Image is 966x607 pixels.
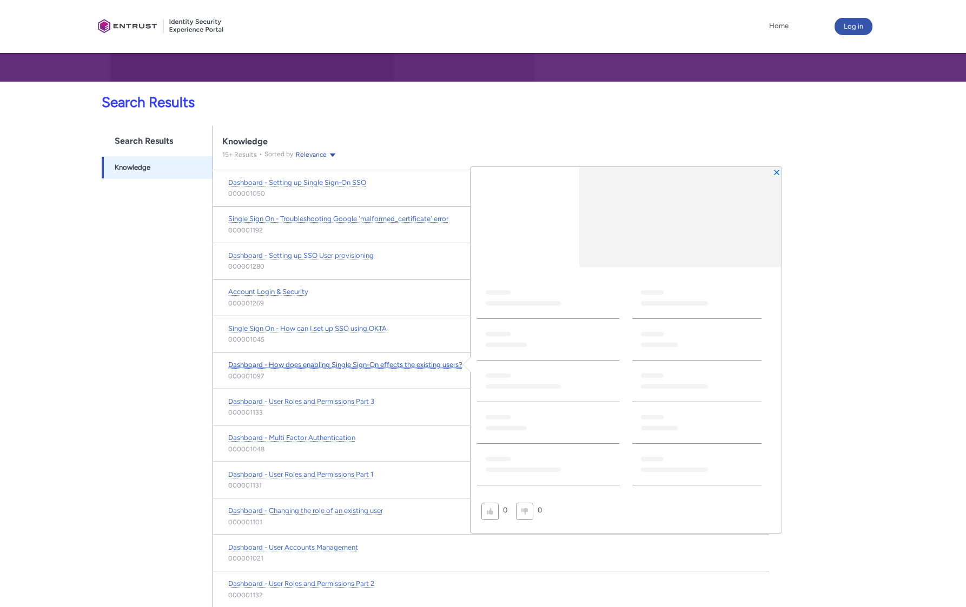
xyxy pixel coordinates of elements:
[538,506,542,514] lightning-formatted-number: 0
[766,18,791,34] a: Home
[228,189,265,198] lightning-formatted-text: 000001050
[228,361,462,369] span: Dashboard - How does enabling Single Sign-On effects the existing users?
[228,517,262,527] lightning-formatted-text: 000001101
[295,149,337,160] button: Relevance
[773,168,780,176] button: Close
[228,553,263,563] lightning-formatted-text: 000001021
[222,150,257,159] p: 15 + Results
[471,167,782,267] header: Highlights panel header
[773,357,966,607] iframe: Qualified Messenger
[228,543,358,551] span: Dashboard - User Accounts Management
[257,149,337,160] div: Sorted by
[228,408,263,417] lightning-formatted-text: 000001133
[503,506,507,514] lightning-formatted-number: 0
[228,335,264,344] lightning-formatted-text: 000001045
[115,162,150,173] span: Knowledge
[228,298,264,308] lightning-formatted-text: 000001269
[222,136,760,147] div: Knowledge
[228,444,264,454] lightning-formatted-text: 000001048
[228,251,374,259] span: Dashboard - Setting up SSO User provisioning
[228,397,374,405] span: Dashboard - User Roles and Permissions Part 3
[228,506,383,515] span: Dashboard - Changing the role of an existing user
[228,481,262,490] lightning-formatted-text: 000001131
[257,150,264,158] span: •
[228,262,264,271] lightning-formatted-text: 000001280
[228,215,448,223] span: Single Sign On - Troubleshooting Google 'malformed_certificate' error
[102,126,213,156] h1: Search Results
[835,18,872,35] button: Log in
[228,371,264,381] lightning-formatted-text: 000001097
[228,590,263,600] lightning-formatted-text: 000001132
[228,225,263,235] lightning-formatted-text: 000001192
[228,433,355,442] span: Dashboard - Multi Factor Authentication
[6,92,769,113] p: Search Results
[228,579,374,588] span: Dashboard - User Roles and Permissions Part 2
[228,288,308,296] span: Account Login & Security
[228,178,366,186] span: Dashboard - Setting up Single Sign-On SSO
[228,470,373,478] span: Dashboard - User Roles and Permissions Part 1
[102,156,213,179] a: Knowledge
[228,324,387,332] span: Single Sign On - How can I set up SSO using OKTA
